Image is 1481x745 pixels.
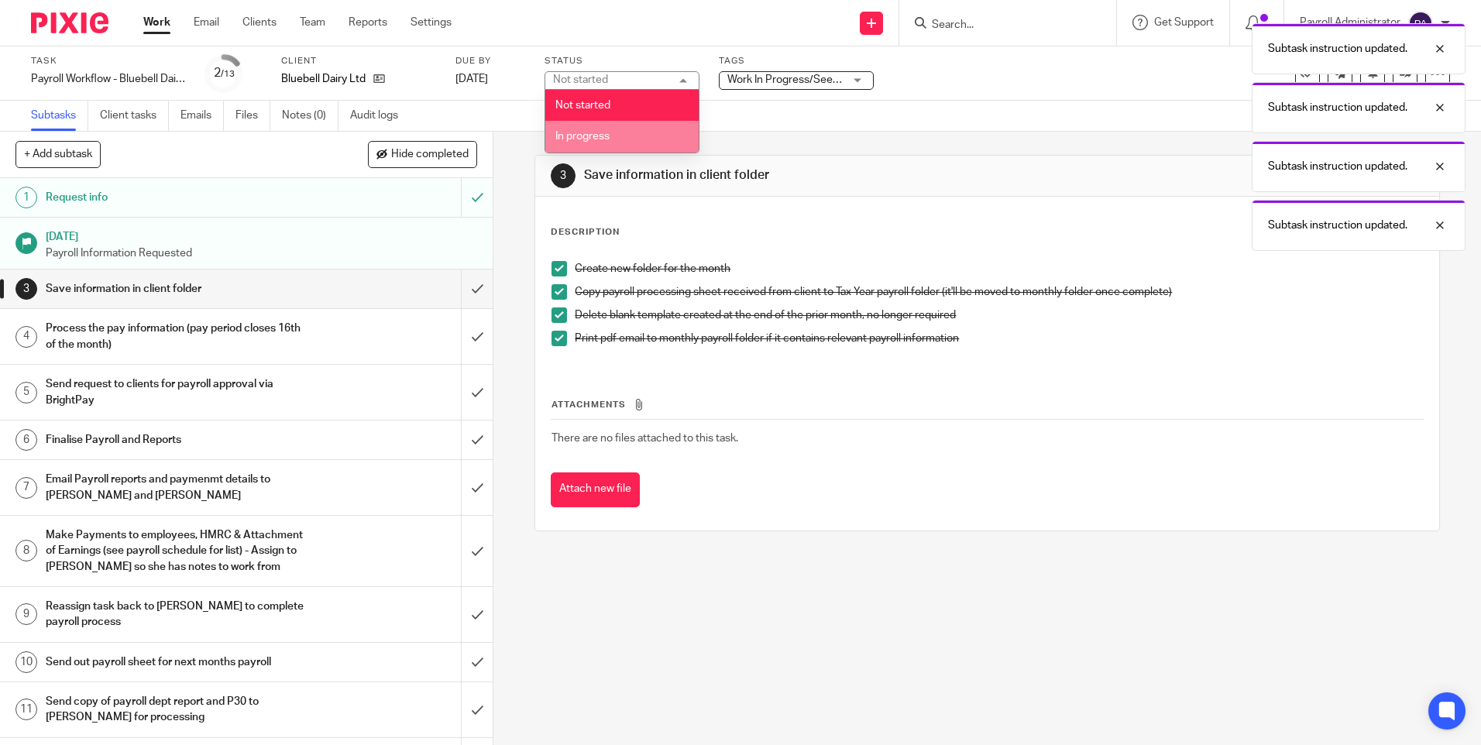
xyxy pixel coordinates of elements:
label: Due by [455,55,525,67]
div: 1 [15,187,37,208]
p: Subtask instruction updated. [1268,100,1407,115]
span: In progress [555,131,610,142]
div: 5 [15,382,37,403]
button: + Add subtask [15,141,101,167]
h1: Finalise Payroll and Reports [46,428,312,451]
h1: Request info [46,186,312,209]
p: Delete blank template created at the end of the prior month, no longer required [575,307,1422,323]
button: Attach new file [551,472,640,507]
a: Notes (0) [282,101,338,131]
span: [DATE] [455,74,488,84]
h1: Email Payroll reports and paymenmt details to [PERSON_NAME] and [PERSON_NAME] [46,468,312,507]
p: Subtask instruction updated. [1268,41,1407,57]
div: 3 [551,163,576,188]
h1: [DATE] [46,225,478,245]
p: Bluebell Dairy Ltd [281,71,366,87]
h1: Send request to clients for payroll approval via BrightPay [46,372,312,412]
p: Print pdf email to monthly payroll folder if it contains relevant payroll information [575,331,1422,346]
p: Create new folder for the month [575,261,1422,276]
h1: Send copy of payroll dept report and P30 to [PERSON_NAME] for processing [46,690,312,730]
div: Not started [553,74,608,85]
a: Clients [242,15,277,30]
a: Files [235,101,270,131]
div: 4 [15,326,37,348]
h1: Send out payroll sheet for next months payroll [46,651,312,674]
a: Team [300,15,325,30]
p: Payroll Information Requested [46,245,478,261]
p: Description [551,226,620,239]
a: Reports [349,15,387,30]
button: Hide completed [368,141,477,167]
div: 2 [214,64,235,82]
img: Pixie [31,12,108,33]
div: 9 [15,603,37,625]
div: 10 [15,651,37,673]
img: svg%3E [1408,11,1433,36]
span: There are no files attached to this task. [552,433,738,444]
small: /13 [221,70,235,78]
div: 6 [15,429,37,451]
div: 7 [15,477,37,499]
a: Subtasks [31,101,88,131]
a: Emails [180,101,224,131]
h1: Reassign task back to [PERSON_NAME] to complete payroll process [46,595,312,634]
h1: Save information in client folder [46,277,312,300]
div: Payroll Workflow - Bluebell Dairy Ltd [31,71,186,87]
a: Audit logs [350,101,410,131]
label: Tags [719,55,874,67]
p: Subtask instruction updated. [1268,159,1407,174]
span: Work In Progress/See notes on task [727,74,900,85]
label: Status [545,55,699,67]
h1: Process the pay information (pay period closes 16th of the month) [46,317,312,356]
a: Work [143,15,170,30]
div: 8 [15,540,37,561]
label: Client [281,55,436,67]
a: Client tasks [100,101,169,131]
span: Not started [555,100,610,111]
span: Hide completed [391,149,469,161]
div: 11 [15,699,37,720]
p: Subtask instruction updated. [1268,218,1407,233]
h1: Save information in client folder [584,167,1020,184]
label: Task [31,55,186,67]
h1: Make Payments to employees, HMRC & Attachment of Earnings (see payroll schedule for list) - Assig... [46,524,312,578]
a: Email [194,15,219,30]
a: Settings [411,15,452,30]
span: Attachments [552,400,626,409]
div: 3 [15,278,37,300]
p: Copy payroll processing sheet received from client to Tax Year payroll folder (it'll be moved to ... [575,284,1422,300]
